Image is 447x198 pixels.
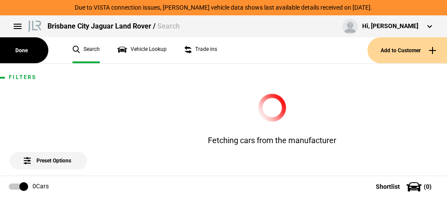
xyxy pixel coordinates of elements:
div: 0 Cars [33,182,49,191]
img: landrover.png [26,19,43,32]
a: Search [73,37,100,63]
div: Brisbane City Jaguar Land Rover / [47,22,180,31]
div: Fetching cars from the manufacturer [162,94,382,146]
span: Search [157,22,180,30]
span: Shortlist [376,184,400,190]
span: ( 0 ) [424,184,432,190]
button: Shortlist(0) [363,176,447,198]
button: Add to Customer [367,37,447,63]
a: Trade ins [184,37,217,63]
h1: Filters [9,75,88,80]
span: Preset Options [25,147,71,164]
div: Hi, [PERSON_NAME] [362,22,418,31]
a: Vehicle Lookup [117,37,167,63]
